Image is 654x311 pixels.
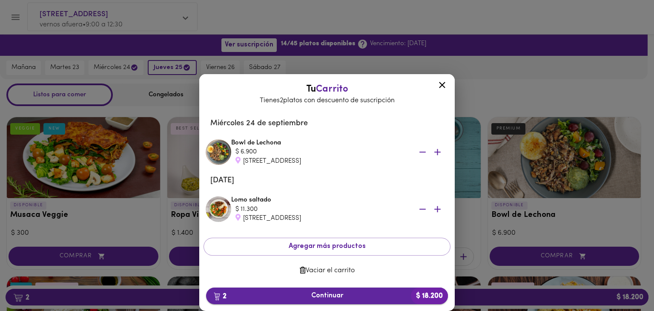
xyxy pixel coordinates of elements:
[235,205,406,214] div: $ 11.300
[210,267,444,275] span: Vaciar el carrito
[214,292,220,301] img: cart.png
[208,96,446,106] p: Tienes 2 platos con descuento de suscripción
[204,170,450,191] li: [DATE]
[206,196,231,222] img: Lomo saltado
[411,288,448,304] b: $ 18.200
[213,292,441,300] span: Continuar
[231,196,448,223] div: Lomo saltado
[204,238,450,255] button: Agregar más productos
[316,84,348,94] span: Carrito
[204,113,450,134] li: Miércoles 24 de septiembre
[209,291,232,302] b: 2
[206,288,448,304] button: 2Continuar$ 18.200
[208,83,446,106] div: Tu
[235,157,406,166] div: [STREET_ADDRESS]
[206,139,231,165] img: Bowl de Lechona
[204,262,450,279] button: Vaciar el carrito
[605,262,645,302] iframe: Messagebird Livechat Widget
[231,138,448,166] div: Bowl de Lechona
[235,147,406,156] div: $ 6.900
[211,242,443,251] span: Agregar más productos
[235,214,406,223] div: [STREET_ADDRESS]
